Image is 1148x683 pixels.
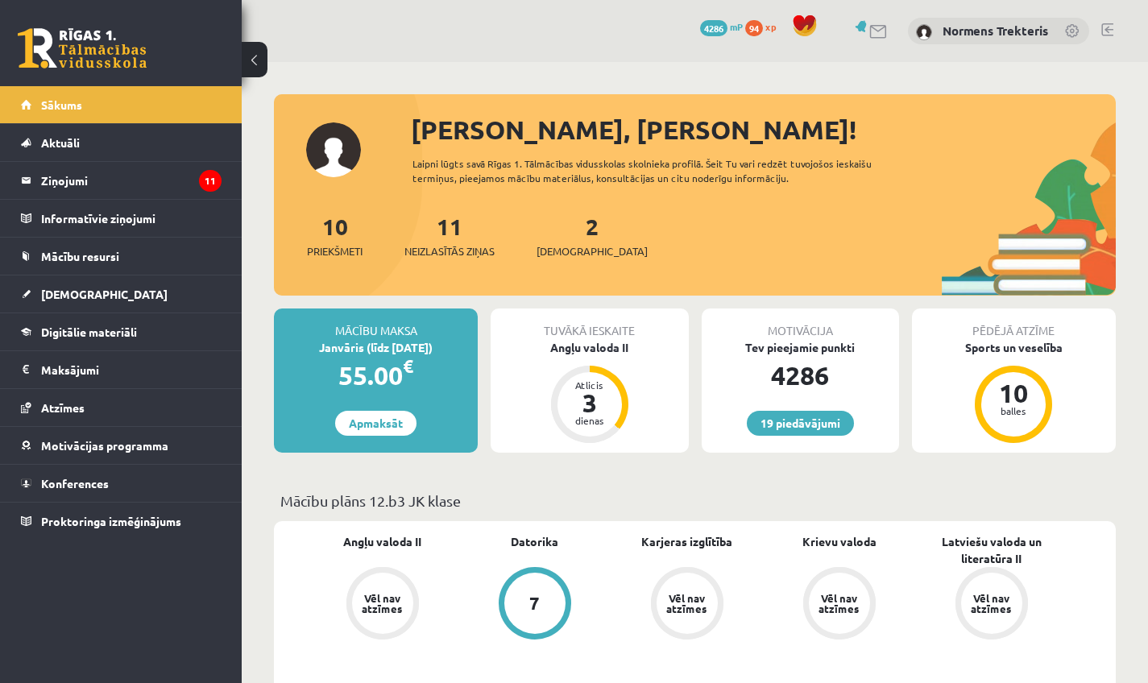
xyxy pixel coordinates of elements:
[989,406,1038,416] div: balles
[280,490,1109,511] p: Mācību plāns 12.b3 JK klase
[745,20,784,33] a: 94 xp
[404,212,495,259] a: 11Neizlasītās ziņas
[912,339,1116,445] a: Sports un veselība 10 balles
[41,351,222,388] legend: Maksājumi
[307,212,363,259] a: 10Priekšmeti
[912,339,1116,356] div: Sports un veselība
[969,593,1014,614] div: Vēl nav atzīmes
[763,567,915,643] a: Vēl nav atzīmes
[274,308,478,339] div: Mācību maksa
[21,313,222,350] a: Digitālie materiāli
[41,97,82,112] span: Sākums
[491,308,688,339] div: Tuvākā ieskaite
[21,389,222,426] a: Atzīmes
[411,110,1116,149] div: [PERSON_NAME], [PERSON_NAME]!
[18,28,147,68] a: Rīgas 1. Tālmācības vidusskola
[700,20,727,36] span: 4286
[537,212,648,259] a: 2[DEMOGRAPHIC_DATA]
[343,533,421,550] a: Angļu valoda II
[747,411,854,436] a: 19 piedāvājumi
[916,24,932,40] img: Normens Trekteris
[765,20,776,33] span: xp
[458,567,611,643] a: 7
[21,162,222,199] a: Ziņojumi11
[989,380,1038,406] div: 10
[611,567,763,643] a: Vēl nav atzīmes
[511,533,558,550] a: Datorika
[360,593,405,614] div: Vēl nav atzīmes
[491,339,688,356] div: Angļu valoda II
[412,156,918,185] div: Laipni lūgts savā Rīgas 1. Tālmācības vidusskolas skolnieka profilā. Šeit Tu vari redzēt tuvojošo...
[529,594,540,612] div: 7
[21,86,222,123] a: Sākums
[700,20,743,33] a: 4286 mP
[745,20,763,36] span: 94
[802,533,877,550] a: Krievu valoda
[21,503,222,540] a: Proktoringa izmēģinājums
[41,249,119,263] span: Mācību resursi
[307,243,363,259] span: Priekšmeti
[537,243,648,259] span: [DEMOGRAPHIC_DATA]
[335,411,417,436] a: Apmaksāt
[403,354,413,378] span: €
[21,351,222,388] a: Maksājumi
[404,243,495,259] span: Neizlasītās ziņas
[21,465,222,502] a: Konferences
[566,416,614,425] div: dienas
[41,438,168,453] span: Motivācijas programma
[566,380,614,390] div: Atlicis
[199,170,222,192] i: 11
[41,200,222,237] legend: Informatīvie ziņojumi
[702,356,899,395] div: 4286
[306,567,458,643] a: Vēl nav atzīmes
[665,593,710,614] div: Vēl nav atzīmes
[730,20,743,33] span: mP
[41,514,181,528] span: Proktoringa izmēģinājums
[702,308,899,339] div: Motivācija
[817,593,862,614] div: Vēl nav atzīmes
[41,135,80,150] span: Aktuāli
[274,339,478,356] div: Janvāris (līdz [DATE])
[915,567,1067,643] a: Vēl nav atzīmes
[491,339,688,445] a: Angļu valoda II Atlicis 3 dienas
[702,339,899,356] div: Tev pieejamie punkti
[274,356,478,395] div: 55.00
[912,308,1116,339] div: Pēdējā atzīme
[41,476,109,491] span: Konferences
[21,275,222,313] a: [DEMOGRAPHIC_DATA]
[21,124,222,161] a: Aktuāli
[566,390,614,416] div: 3
[915,533,1067,567] a: Latviešu valoda un literatūra II
[21,238,222,275] a: Mācību resursi
[21,427,222,464] a: Motivācijas programma
[41,287,168,301] span: [DEMOGRAPHIC_DATA]
[641,533,732,550] a: Karjeras izglītība
[41,162,222,199] legend: Ziņojumi
[41,325,137,339] span: Digitālie materiāli
[943,23,1048,39] a: Normens Trekteris
[21,200,222,237] a: Informatīvie ziņojumi
[41,400,85,415] span: Atzīmes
